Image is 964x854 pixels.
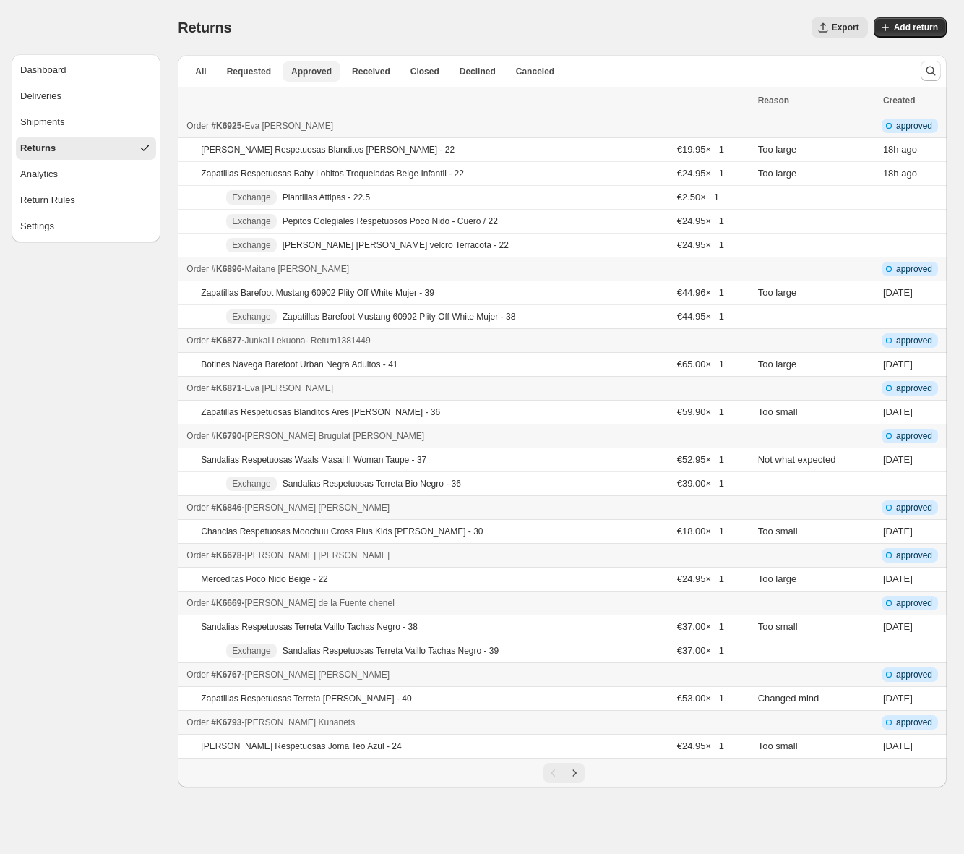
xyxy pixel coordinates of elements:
span: Order [186,717,209,727]
button: Next [564,763,585,783]
div: - [186,119,749,133]
td: ago [879,162,947,186]
time: Tuesday, September 2, 2025 at 5:16:37 PM [883,359,913,370]
span: #K6871 [211,383,241,393]
time: Thursday, September 4, 2025 at 5:45:55 PM [883,168,899,179]
td: Too large [754,568,879,592]
span: €24.95 × 1 [677,239,724,250]
span: approved [896,550,932,561]
span: Requested [227,66,271,77]
div: - [186,429,749,443]
span: €39.00 × 1 [677,478,724,489]
div: Deliveries [20,89,61,103]
span: Add return [894,22,938,33]
p: Zapatillas Barefoot Mustang 60902 Plity Off White Mujer - 39 [201,287,434,299]
button: Settings [16,215,156,238]
div: Shipments [20,115,64,129]
span: Order [186,336,209,346]
span: - Return 1381449 [305,336,370,346]
span: All [195,66,206,77]
p: Sandalias Respetuosas Terreta Vaillo Tachas Negro - 39 [283,645,499,657]
td: Too large [754,162,879,186]
button: Deliveries [16,85,156,108]
button: Return Rules [16,189,156,212]
button: Export [812,17,868,38]
div: Return Rules [20,193,75,208]
span: €44.96 × 1 [677,287,724,298]
td: Changed mind [754,687,879,711]
span: €65.00 × 1 [677,359,724,370]
span: €24.95 × 1 [677,740,724,751]
span: #K6790 [211,431,241,441]
span: €24.95 × 1 [677,215,724,226]
span: Closed [410,66,439,77]
button: Returns [16,137,156,160]
time: Thursday, September 4, 2025 at 5:45:55 PM [883,144,899,155]
span: Exchange [232,192,270,203]
div: - [186,548,749,563]
p: Chanclas Respetuosas Moochuu Cross Plus Kids [PERSON_NAME] - 30 [201,526,483,537]
p: Pepitos Colegiales Respetuosos Poco Nido - Cuero / 22 [283,215,498,227]
div: Analytics [20,167,58,182]
button: Add return [874,17,947,38]
span: Canceled [516,66,554,77]
p: Zapatillas Respetuosas Terreta [PERSON_NAME] - 40 [201,693,411,704]
span: [PERSON_NAME] [PERSON_NAME] [244,503,390,513]
p: Botines Navega Barefoot Urban Negra Adultos - 41 [201,359,397,370]
span: €24.95 × 1 [677,573,724,584]
span: Order [186,670,209,680]
p: Sandalias Respetuosas Terreta Bio Negro - 36 [283,478,461,490]
td: Too small [754,401,879,424]
span: Order [186,431,209,441]
span: Order [186,598,209,608]
span: approved [896,383,932,394]
div: Dashboard [20,63,66,77]
p: Sandalias Respetuosas Waals Masai II Woman Taupe - 37 [201,454,426,466]
span: Eva [PERSON_NAME] [244,121,333,131]
td: Too large [754,281,879,305]
span: Exchange [232,215,270,227]
p: Merceditas Poco Nido Beige - 22 [201,573,327,585]
div: Returns [20,141,56,155]
span: #K6877 [211,336,241,346]
p: [PERSON_NAME] Respetuosas Joma Teo Azul - 24 [201,740,401,752]
div: - [186,596,749,610]
span: [PERSON_NAME] Kunanets [244,717,355,727]
span: €37.00 × 1 [677,621,724,632]
span: Returns [178,20,231,35]
span: €59.90 × 1 [677,406,724,417]
td: Too large [754,138,879,162]
p: Plantillas Attipas - 22.5 [283,192,370,203]
div: - [186,262,749,276]
span: Eva [PERSON_NAME] [244,383,333,393]
span: approved [896,263,932,275]
span: approved [896,502,932,513]
span: Order [186,503,209,513]
span: approved [896,335,932,346]
td: Too large [754,353,879,377]
button: Shipments [16,111,156,134]
span: €44.95 × 1 [677,311,724,322]
span: Junkal Lekuona [244,336,305,346]
span: Created [883,95,916,106]
span: approved [896,120,932,132]
td: Not what expected [754,448,879,472]
span: Reason [758,95,789,106]
span: Exchange [232,311,270,323]
span: €52.95 × 1 [677,454,724,465]
div: - [186,381,749,396]
time: Tuesday, September 2, 2025 at 5:02:53 PM [883,406,913,417]
span: #K6925 [211,121,241,131]
span: €18.00 × 1 [677,526,724,537]
div: Settings [20,219,54,234]
p: Sandalias Respetuosas Terreta Vaillo Tachas Negro - 38 [201,621,418,633]
span: [PERSON_NAME] [PERSON_NAME] [244,550,390,560]
span: #K6846 [211,503,241,513]
td: Too small [754,735,879,759]
time: Thursday, August 28, 2025 at 4:45:01 PM [883,693,913,704]
button: Analytics [16,163,156,186]
span: Exchange [232,478,270,490]
span: #K6669 [211,598,241,608]
span: #K6678 [211,550,241,560]
div: - [186,667,749,682]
